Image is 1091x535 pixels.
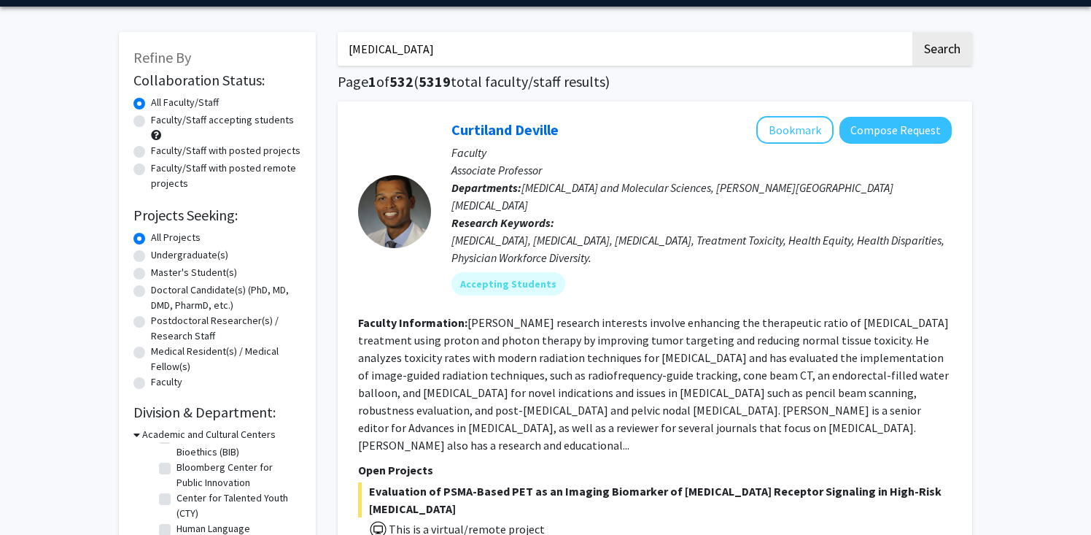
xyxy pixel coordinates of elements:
button: Compose Request to Curtiland Deville [839,117,952,144]
div: [MEDICAL_DATA], [MEDICAL_DATA], [MEDICAL_DATA], Treatment Toxicity, Health Equity, Health Dispari... [451,231,952,266]
span: Evaluation of PSMA-Based PET as an Imaging Biomarker of [MEDICAL_DATA] Receptor Signaling in High... [358,482,952,517]
label: Faculty/Staff accepting students [151,112,294,128]
span: 532 [389,72,414,91]
fg-read-more: [PERSON_NAME] research interests involve enhancing the therapeutic ratio of [MEDICAL_DATA] treatm... [358,315,949,453]
mat-chip: Accepting Students [451,272,565,296]
button: Search [912,32,972,66]
label: Medical Resident(s) / Medical Fellow(s) [151,344,301,374]
a: Curtiland Deville [451,120,559,139]
label: Bloomberg Center for Public Innovation [176,460,298,490]
span: Refine By [133,48,191,66]
input: Search Keywords [338,32,910,66]
h2: Division & Department: [133,404,301,421]
label: Doctoral Candidate(s) (PhD, MD, DMD, PharmD, etc.) [151,282,301,313]
label: Undergraduate(s) [151,247,228,263]
label: Master's Student(s) [151,265,237,280]
b: Research Keywords: [451,215,554,230]
span: 1 [368,72,376,91]
label: Faculty [151,374,182,390]
span: [MEDICAL_DATA] and Molecular Sciences, [PERSON_NAME][GEOGRAPHIC_DATA][MEDICAL_DATA] [451,180,893,212]
p: Faculty [451,144,952,161]
b: Faculty Information: [358,315,467,330]
b: Departments: [451,180,521,195]
label: All Projects [151,230,201,245]
h3: Academic and Cultural Centers [142,427,276,442]
p: Open Projects [358,461,952,479]
p: Associate Professor [451,161,952,179]
iframe: Chat [11,469,62,524]
h2: Projects Seeking: [133,207,301,224]
span: 5319 [419,72,451,91]
h2: Collaboration Status: [133,72,301,89]
label: Postdoctoral Researcher(s) / Research Staff [151,313,301,344]
h1: Page of ( total faculty/staff results) [338,73,972,91]
label: Faculty/Staff with posted remote projects [151,161,301,191]
label: Center for Talented Youth (CTY) [176,490,298,521]
button: Add Curtiland Deville to Bookmarks [756,116,834,144]
label: Faculty/Staff with posted projects [151,143,300,158]
label: All Faculty/Staff [151,95,219,110]
label: Berman Institute of Bioethics (BIB) [176,429,298,460]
